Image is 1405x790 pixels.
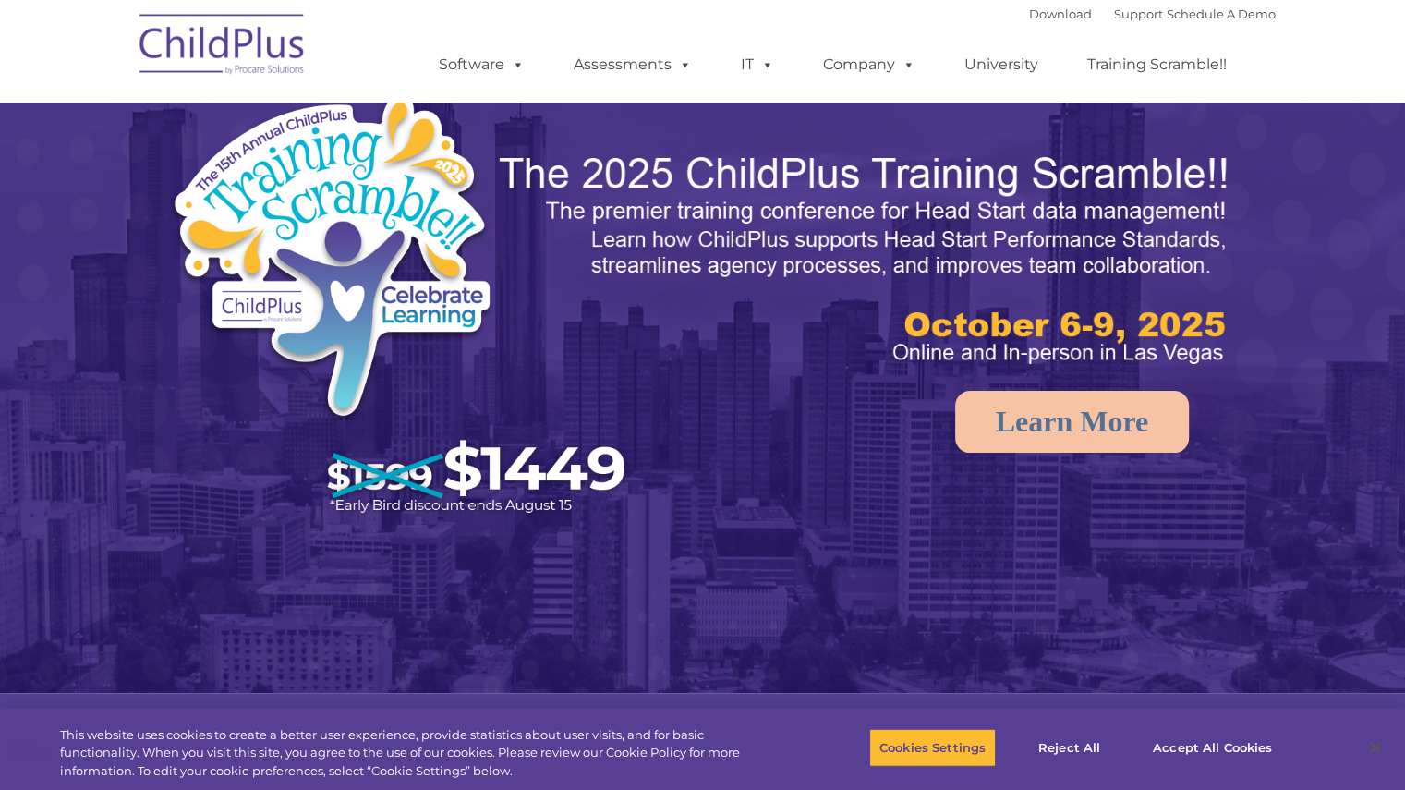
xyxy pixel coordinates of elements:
[869,728,996,767] button: Cookies Settings
[555,46,710,83] a: Assessments
[420,46,543,83] a: Software
[1114,6,1163,21] a: Support
[805,46,934,83] a: Company
[1029,6,1092,21] a: Download
[1355,727,1396,768] button: Close
[946,46,1057,83] a: University
[1029,6,1276,21] font: |
[60,726,773,781] div: This website uses cookies to create a better user experience, provide statistics about user visit...
[1143,728,1282,767] button: Accept All Cookies
[1167,6,1276,21] a: Schedule A Demo
[130,1,315,93] img: ChildPlus by Procare Solutions
[1011,728,1127,767] button: Reject All
[955,391,1190,453] a: Learn More
[722,46,793,83] a: IT
[1069,46,1245,83] a: Training Scramble!!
